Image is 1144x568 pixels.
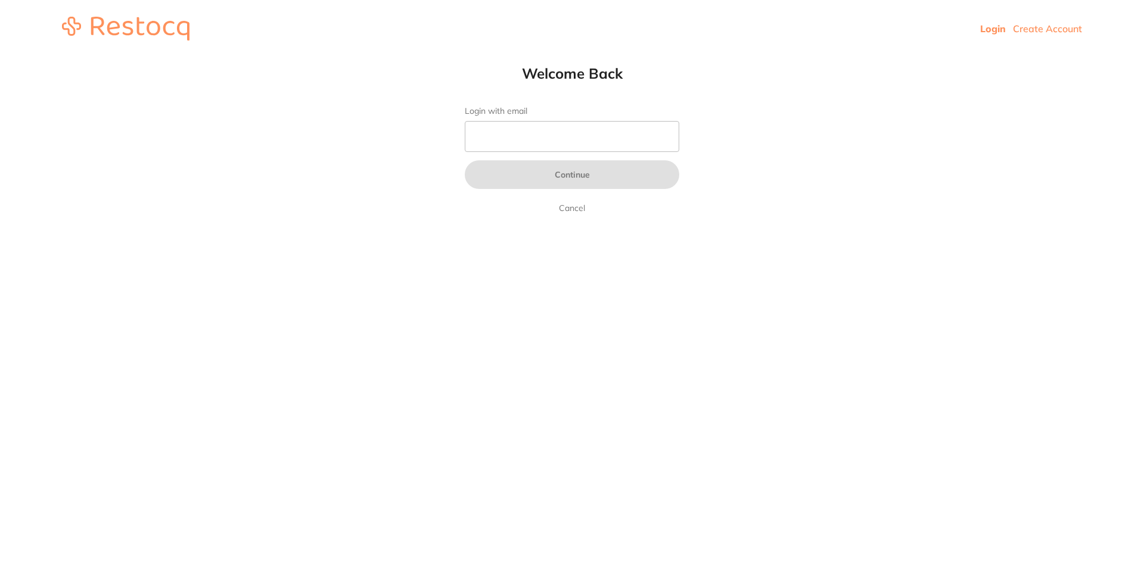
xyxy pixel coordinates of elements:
[62,17,189,41] img: restocq_logo.svg
[465,160,679,189] button: Continue
[980,23,1006,35] a: Login
[465,106,679,116] label: Login with email
[1013,23,1082,35] a: Create Account
[557,201,587,215] a: Cancel
[441,64,703,82] h1: Welcome Back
